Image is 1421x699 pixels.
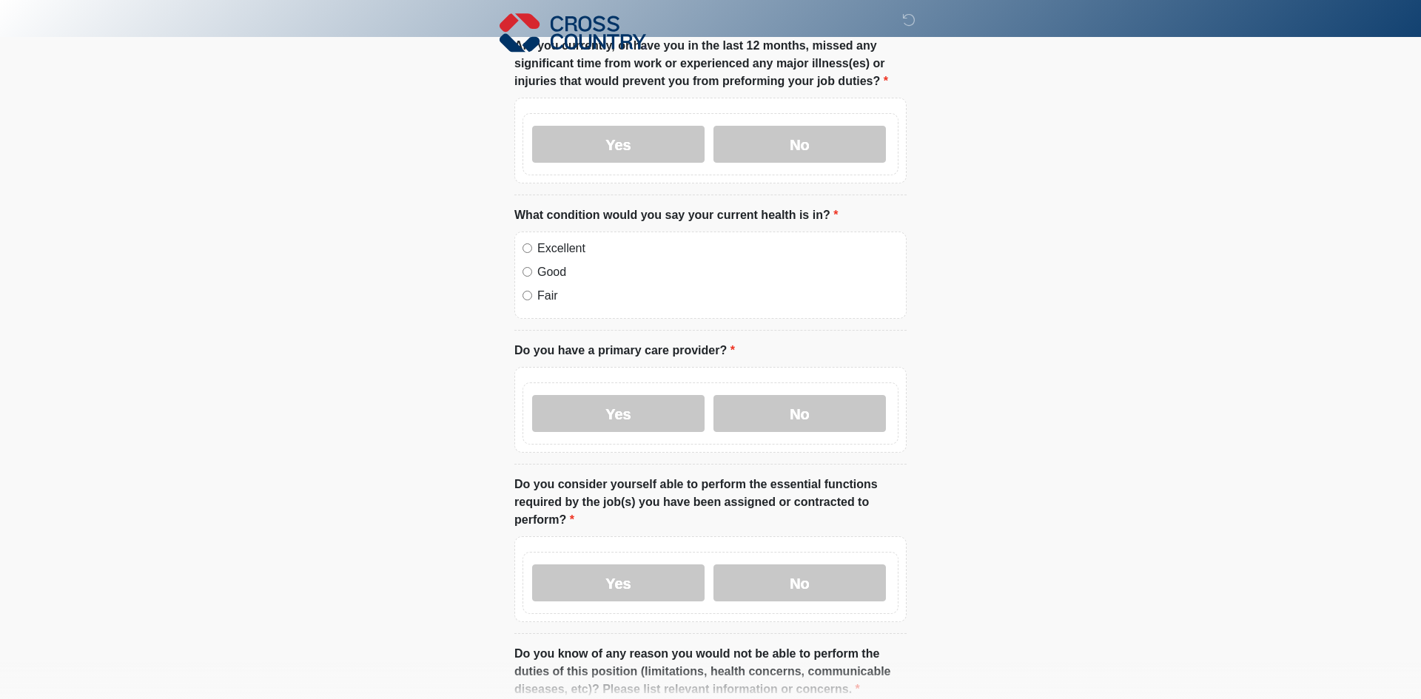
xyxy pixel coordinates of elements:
label: Do you know of any reason you would not be able to perform the duties of this position (limitatio... [514,645,907,698]
input: Excellent [523,243,532,253]
label: Yes [532,564,705,601]
label: Yes [532,395,705,432]
input: Fair [523,291,532,300]
label: What condition would you say your current health is in? [514,206,838,224]
img: Cross Country Logo [500,11,646,54]
label: Good [537,263,898,281]
input: Good [523,267,532,277]
label: Do you consider yourself able to perform the essential functions required by the job(s) you have ... [514,476,907,529]
label: No [713,395,886,432]
label: No [713,564,886,601]
label: No [713,126,886,163]
label: Do you have a primary care provider? [514,342,735,359]
label: Yes [532,126,705,163]
label: Excellent [537,240,898,257]
label: Fair [537,287,898,305]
